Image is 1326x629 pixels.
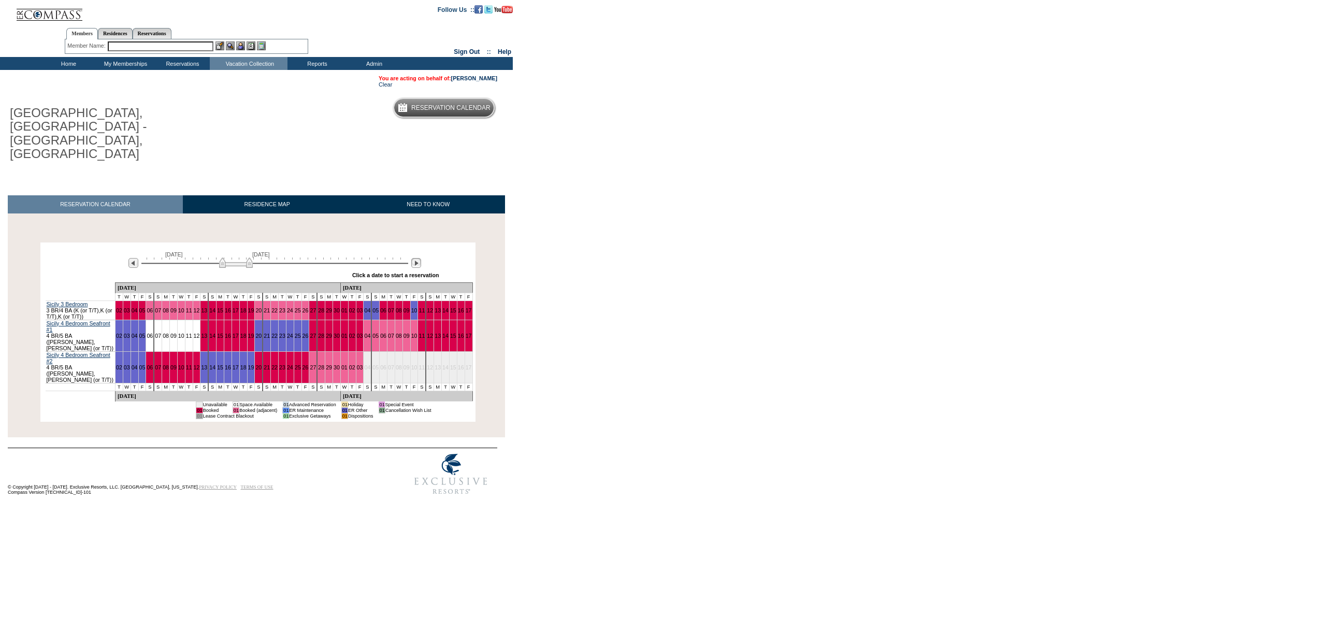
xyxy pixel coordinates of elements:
td: T [169,293,177,301]
a: 16 [225,333,231,339]
a: Clear [379,81,392,88]
td: W [449,293,457,301]
img: View [226,41,235,50]
td: 12 [426,351,434,383]
h5: Reservation Calendar [411,105,491,111]
a: 02 [349,333,355,339]
a: 20 [255,364,262,370]
td: M [325,293,333,301]
a: 08 [163,333,169,339]
td: 04 [364,351,371,383]
a: 07 [155,333,161,339]
td: 01 [196,402,203,407]
td: Booked [203,407,227,413]
td: 17 [465,351,472,383]
td: 07 [387,351,395,383]
td: S [309,293,317,301]
td: F [301,293,309,301]
td: T [457,383,465,391]
a: Help [498,48,511,55]
a: Subscribe to our YouTube Channel [494,6,513,12]
td: S [418,293,426,301]
a: 03 [357,364,363,370]
a: 03 [357,333,363,339]
a: 06 [380,333,386,339]
td: S [208,383,216,391]
td: Unavailable [203,402,227,407]
td: F [356,383,364,391]
td: S [154,293,162,301]
td: Follow Us :: [438,5,474,13]
td: Booked (adjacent) [239,407,278,413]
td: S [426,293,434,301]
td: 01 [196,407,203,413]
a: 14 [209,333,215,339]
td: [DATE] [115,391,340,401]
a: 06 [147,333,153,339]
img: Previous [128,258,138,268]
a: 22 [271,333,278,339]
a: RESERVATION CALENDAR [8,195,183,213]
td: M [217,293,224,301]
span: [DATE] [252,251,270,258]
td: T [131,383,138,391]
td: 01 [283,402,289,407]
td: ER Other [348,407,373,413]
div: Click a date to start a reservation [352,272,439,278]
a: 24 [287,333,293,339]
a: 15 [217,333,223,339]
td: W [177,293,185,301]
a: 13 [201,364,207,370]
td: 05 [371,351,379,383]
a: 14 [442,333,449,339]
a: Follow us on Twitter [484,6,493,12]
td: T [333,293,341,301]
td: M [271,293,279,301]
td: 10 [410,351,418,383]
td: F [465,293,472,301]
td: T [169,383,177,391]
span: You are acting on behalf of: [379,75,497,81]
td: 09 [402,351,410,383]
td: M [380,383,387,391]
a: TERMS OF USE [241,484,273,490]
a: 14 [209,364,215,370]
a: 19 [248,307,254,313]
a: 18 [240,307,247,313]
a: Become our fan on Facebook [474,6,483,12]
span: [DATE] [165,251,183,258]
td: S [364,293,371,301]
td: T [348,383,356,391]
td: T [279,383,286,391]
a: 25 [295,307,301,313]
a: 12 [194,364,200,370]
a: 17 [233,364,239,370]
a: 27 [310,307,316,313]
a: 09 [170,333,177,339]
td: W [123,383,131,391]
td: S [200,293,208,301]
a: 13 [201,333,207,339]
img: Exclusive Resorts [405,448,497,500]
a: 16 [458,307,464,313]
a: 04 [364,307,370,313]
td: F [410,293,418,301]
td: W [340,383,348,391]
td: F [193,383,200,391]
a: 29 [326,364,332,370]
td: S [146,383,154,391]
td: Advanced Reservation [289,402,336,407]
td: W [395,383,402,391]
div: Member Name: [67,41,107,50]
td: 4 BR/5 BA ([PERSON_NAME],[PERSON_NAME] (or T/T)) [46,320,116,351]
img: Next [411,258,421,268]
a: 26 [302,364,309,370]
a: 19 [248,364,254,370]
td: M [271,383,279,391]
td: Vacation Collection [210,57,287,70]
td: 01 [379,402,385,407]
span: :: [487,48,491,55]
td: S [317,293,325,301]
td: M [162,293,170,301]
td: Space Available [239,402,278,407]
